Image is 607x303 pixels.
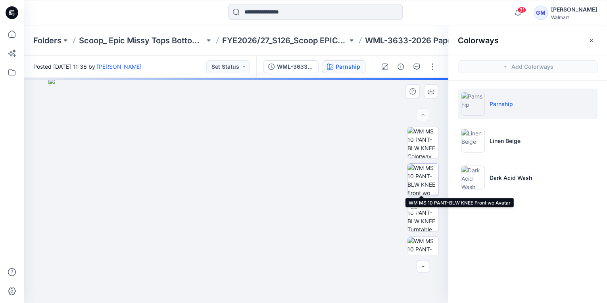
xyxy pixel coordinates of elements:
div: Parnship [336,62,360,71]
img: Parnship [461,92,485,116]
img: WM MS 10 PANT-BLW KNEE Colorway wo Avatar [407,127,438,158]
a: Folders [33,35,61,46]
h2: Colorways [458,36,499,45]
div: Walmart [551,14,597,20]
button: Details [394,60,407,73]
a: FYE2026/27_S126_Scoop EPIC_Top & Bottom [222,35,348,46]
div: WML-3633-2026 Paperbag Wide Leg_Full Colorway [277,62,313,71]
button: WML-3633-2026 Paperbag Wide Leg_Full Colorway [263,60,319,73]
a: Scoop_ Epic Missy Tops Bottoms Dress [79,35,205,46]
img: Linen Beige [461,129,485,152]
img: WM MS 10 PANT-BLW KNEE Turntable with Avatar [407,200,438,231]
p: Parnship [490,100,513,108]
span: 31 [517,7,526,13]
p: Linen Beige [490,137,521,145]
p: WML-3633-2026 Paperbag Wide Leg [365,35,491,46]
img: Dark Acid Wash [461,166,485,189]
div: [PERSON_NAME] [551,5,597,14]
button: Parnship [322,60,365,73]
p: Dark Acid Wash [490,174,532,182]
img: eyJhbGciOiJIUzI1NiIsImtpZCI6IjAiLCJzbHQiOiJzZXMiLCJ0eXAiOiJKV1QifQ.eyJkYXRhIjp7InR5cGUiOiJzdG9yYW... [48,78,423,303]
a: [PERSON_NAME] [97,63,142,70]
span: Posted [DATE] 11:36 by [33,62,142,71]
div: GM [534,6,548,20]
img: WM MS 10 PANT-BLW KNEE Front wo Avatar [407,164,438,195]
img: WM MS 10 PANT-BLW KNEE Hip Side 1 wo Avatar [407,237,438,268]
